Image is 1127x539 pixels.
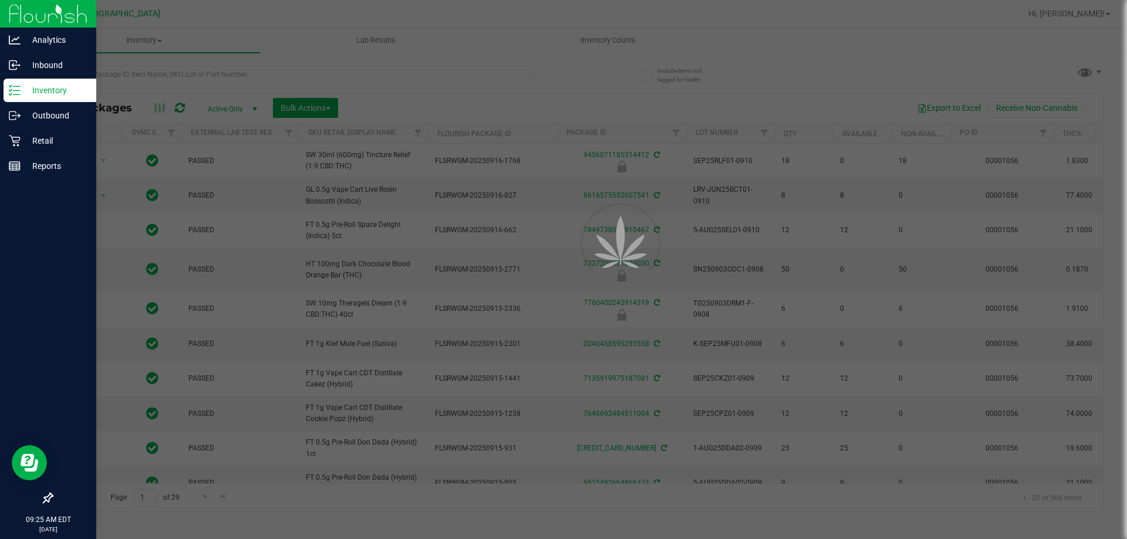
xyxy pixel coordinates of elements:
inline-svg: Outbound [9,110,21,121]
iframe: Resource center [12,445,47,480]
p: Inventory [21,83,91,97]
inline-svg: Retail [9,135,21,147]
p: Retail [21,134,91,148]
inline-svg: Inbound [9,59,21,71]
inline-svg: Reports [9,160,21,172]
p: 09:25 AM EDT [5,514,91,525]
p: [DATE] [5,525,91,534]
p: Reports [21,159,91,173]
p: Inbound [21,58,91,72]
p: Analytics [21,33,91,47]
inline-svg: Inventory [9,84,21,96]
p: Outbound [21,109,91,123]
inline-svg: Analytics [9,34,21,46]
